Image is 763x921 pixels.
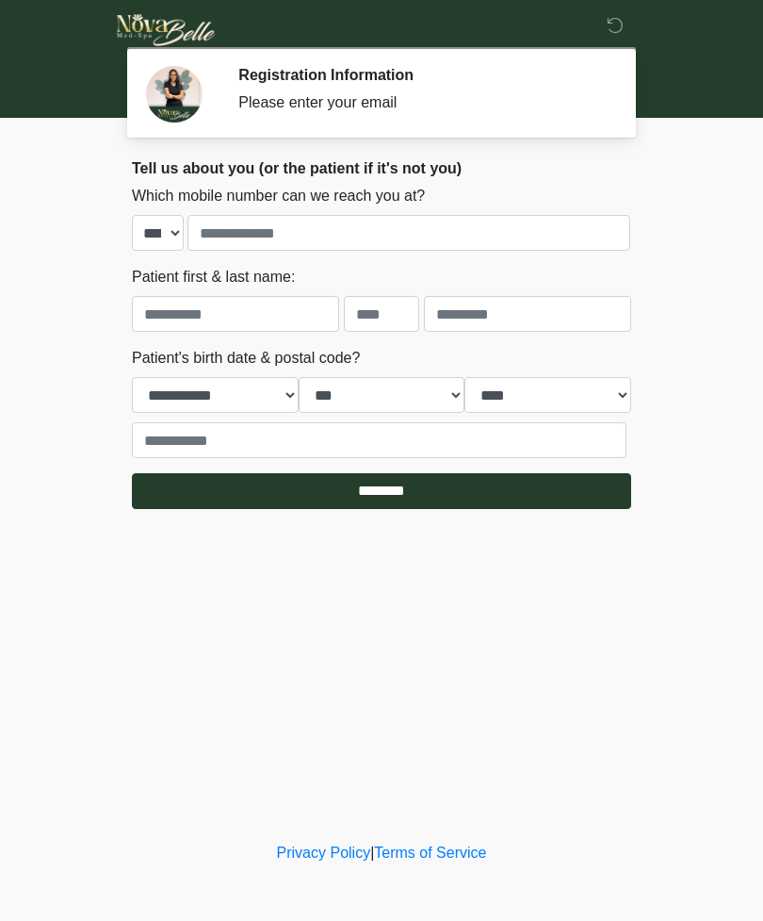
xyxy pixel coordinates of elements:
[370,845,374,861] a: |
[277,845,371,861] a: Privacy Policy
[238,66,603,84] h2: Registration Information
[374,845,486,861] a: Terms of Service
[132,159,631,177] h2: Tell us about you (or the patient if it's not you)
[238,91,603,114] div: Please enter your email
[146,66,203,123] img: Agent Avatar
[132,185,425,207] label: Which mobile number can we reach you at?
[113,14,219,46] img: Novabelle medspa Logo
[132,347,360,370] label: Patient's birth date & postal code?
[132,266,295,288] label: Patient first & last name:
